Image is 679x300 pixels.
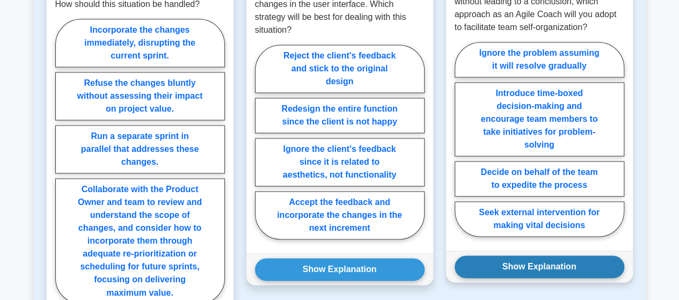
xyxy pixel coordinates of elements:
label: Accept the feedback and incorporate the changes in the next increment [255,191,425,239]
label: Ignore the problem assuming it will resolve gradually [455,42,624,77]
label: Refuse the changes bluntly without assessing their impact on project value. [55,72,225,120]
label: Introduce time-boxed decision-making and encourage team members to take initiatives for problem-s... [455,82,624,156]
label: Incorporate the changes immediately, disrupting the current sprint. [55,19,225,67]
label: Reject the client's feedback and stick to the original design [255,45,425,93]
button: Show Explanation [255,258,425,281]
label: Seek external intervention for making vital decisions [455,201,624,237]
label: Decide on behalf of the team to expedite the process [455,161,624,196]
label: Redesign the entire function since the client is not happy [255,98,425,133]
label: Ignore the client's feedback since it is related to aesthetics, not functionality [255,138,425,186]
button: Show Explanation [455,255,624,278]
label: Run a separate sprint in parallel that addresses these changes. [55,125,225,173]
